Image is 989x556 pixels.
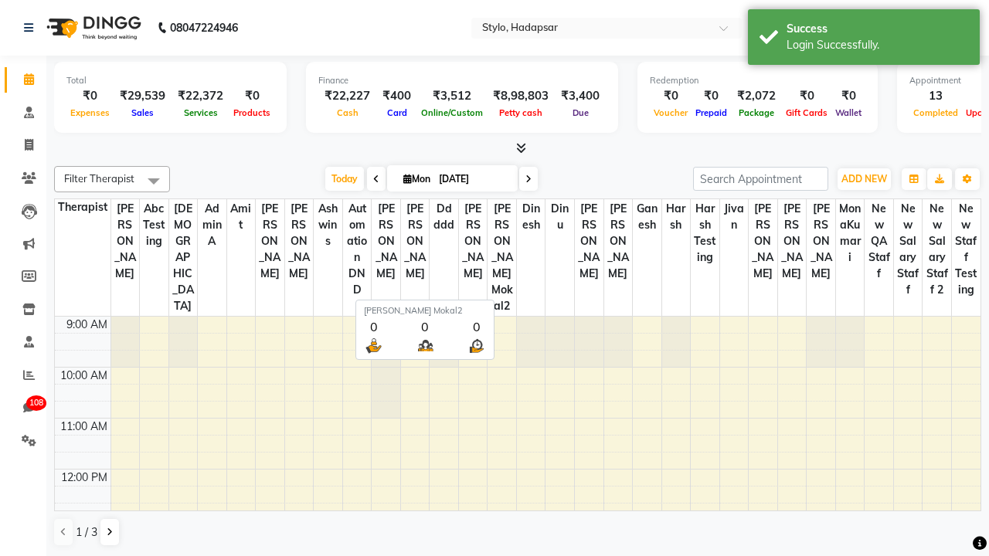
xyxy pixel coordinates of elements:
[227,199,256,235] span: Amit
[417,107,487,118] span: Online/Custom
[569,107,593,118] span: Due
[731,87,782,105] div: ₹2,072
[923,199,951,300] span: New Salary Staff 2
[434,168,511,191] input: 2025-09-01
[650,107,692,118] span: Voucher
[111,199,140,283] span: [PERSON_NAME]
[314,199,342,251] span: ashwins
[430,199,458,235] span: ddddd
[487,87,555,105] div: ₹8,98,803
[693,167,828,191] input: Search Appointment
[5,395,42,421] a: 108
[545,199,574,235] span: dinu
[376,87,417,105] div: ₹400
[735,107,778,118] span: Package
[318,87,376,105] div: ₹22,227
[555,87,606,105] div: ₹3,400
[633,199,661,235] span: Ganesh
[66,74,274,87] div: Total
[692,87,731,105] div: ₹0
[229,107,274,118] span: Products
[488,199,516,316] span: [PERSON_NAME] Mokal2
[114,87,172,105] div: ₹29,539
[325,167,364,191] span: Today
[64,172,134,185] span: Filter Therapist
[778,199,807,283] span: [PERSON_NAME]
[691,199,719,267] span: harsh testing
[127,107,158,118] span: Sales
[39,6,145,49] img: logo
[170,6,238,49] b: 08047224946
[66,107,114,118] span: Expenses
[909,87,962,105] div: 13
[55,199,110,215] div: Therapist
[787,21,968,37] div: Success
[383,107,411,118] span: Card
[76,524,97,541] span: 1 / 3
[517,199,545,235] span: dinesh
[838,168,891,190] button: ADD NEW
[909,107,962,118] span: Completed
[782,107,831,118] span: Gift Cards
[285,199,314,283] span: [PERSON_NAME]
[333,107,362,118] span: Cash
[467,317,486,336] div: 0
[836,199,865,267] span: MonaKumari
[58,470,110,486] div: 12:00 PM
[66,87,114,105] div: ₹0
[650,74,865,87] div: Redemption
[575,199,603,283] span: [PERSON_NAME]
[57,368,110,384] div: 10:00 AM
[399,173,434,185] span: Mon
[416,336,435,355] img: queue.png
[364,336,383,355] img: serve.png
[650,87,692,105] div: ₹0
[894,199,923,300] span: New Salary Staff
[459,199,488,283] span: [PERSON_NAME]
[417,87,487,105] div: ₹3,512
[364,317,383,336] div: 0
[604,199,633,283] span: [PERSON_NAME]
[467,336,486,355] img: wait_time.png
[140,199,168,251] span: Abc testing
[169,199,198,316] span: [DEMOGRAPHIC_DATA]
[256,199,284,283] span: [PERSON_NAME]
[364,304,486,317] div: [PERSON_NAME] Mokal2
[831,87,865,105] div: ₹0
[63,317,110,333] div: 9:00 AM
[782,87,831,105] div: ₹0
[865,199,893,283] span: New QA Staff
[401,199,430,283] span: [PERSON_NAME]
[495,107,546,118] span: Petty cash
[180,107,222,118] span: Services
[57,419,110,435] div: 11:00 AM
[692,107,731,118] span: Prepaid
[198,199,226,251] span: Admin A
[749,199,777,283] span: [PERSON_NAME]
[952,199,981,300] span: New staff Testing
[229,87,274,105] div: ₹0
[318,74,606,87] div: Finance
[841,173,887,185] span: ADD NEW
[720,199,749,235] span: jivan
[416,317,435,336] div: 0
[787,37,968,53] div: Login Successfully.
[26,395,46,411] span: 108
[172,87,229,105] div: ₹22,372
[807,199,835,283] span: [PERSON_NAME]
[831,107,865,118] span: Wallet
[662,199,691,235] span: harsh
[343,199,372,300] span: Automation DND
[372,199,400,283] span: [PERSON_NAME]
